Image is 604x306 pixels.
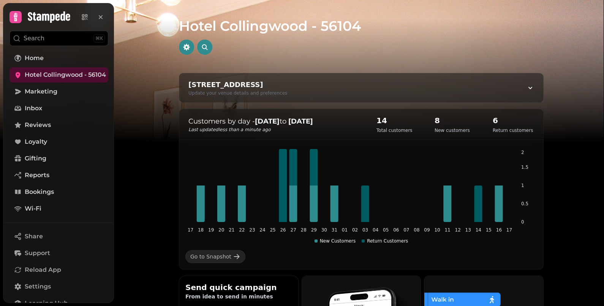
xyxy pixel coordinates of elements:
[25,232,43,241] span: Share
[25,171,49,180] span: Reports
[311,227,317,233] tspan: 29
[255,117,280,125] strong: [DATE]
[259,227,265,233] tspan: 24
[506,227,512,233] tspan: 17
[424,227,430,233] tspan: 09
[9,134,108,149] a: Loyalty
[291,227,296,233] tspan: 27
[9,117,108,133] a: Reviews
[9,101,108,116] a: Inbox
[393,227,399,233] tspan: 06
[25,120,51,130] span: Reviews
[25,265,61,274] span: Reload App
[93,34,105,43] div: ⌘K
[249,227,255,233] tspan: 23
[444,227,450,233] tspan: 11
[493,115,533,126] h2: 6
[25,70,106,79] span: Hotel Collingwood - 56104
[25,104,42,113] span: Inbox
[9,151,108,166] a: Gifting
[521,201,528,206] tspan: 0.5
[521,150,524,155] tspan: 2
[376,127,413,133] p: Total customers
[25,204,41,213] span: Wi-Fi
[185,282,292,293] h2: Send quick campaign
[218,227,224,233] tspan: 20
[476,227,481,233] tspan: 14
[25,137,47,146] span: Loyalty
[521,165,528,170] tspan: 1.5
[185,293,292,300] p: From idea to send in minutes
[270,227,275,233] tspan: 25
[9,31,108,46] button: Search⌘K
[239,227,245,233] tspan: 22
[321,227,327,233] tspan: 30
[9,229,108,244] button: Share
[229,227,234,233] tspan: 21
[9,201,108,216] a: Wi-Fi
[9,168,108,183] a: Reports
[25,87,57,96] span: Marketing
[9,184,108,200] a: Bookings
[486,227,492,233] tspan: 15
[521,219,524,225] tspan: 0
[315,238,356,244] div: New Customers
[373,227,378,233] tspan: 04
[9,51,108,66] a: Home
[9,246,108,261] button: Support
[414,227,419,233] tspan: 08
[188,227,193,233] tspan: 17
[403,227,409,233] tspan: 07
[521,183,524,188] tspan: 1
[332,227,337,233] tspan: 31
[9,279,108,294] a: Settings
[362,227,368,233] tspan: 03
[376,115,413,126] h2: 14
[25,187,54,197] span: Bookings
[185,250,245,263] a: Go to Snapshot
[362,238,408,244] div: Return Customers
[190,253,231,260] div: Go to Snapshot
[288,117,313,125] strong: [DATE]
[188,79,287,90] div: [STREET_ADDRESS]
[24,34,44,43] p: Search
[25,249,50,258] span: Support
[342,227,348,233] tspan: 01
[188,127,361,133] p: Last updated less than a minute ago
[9,262,108,277] button: Reload App
[465,227,471,233] tspan: 13
[198,227,204,233] tspan: 18
[188,116,361,127] p: Customers by day - to
[493,127,533,133] p: Return customers
[280,227,286,233] tspan: 26
[434,227,440,233] tspan: 10
[383,227,389,233] tspan: 05
[9,84,108,99] a: Marketing
[25,154,46,163] span: Gifting
[25,282,51,291] span: Settings
[496,227,502,233] tspan: 16
[455,227,461,233] tspan: 12
[435,127,470,133] p: New customers
[25,54,44,63] span: Home
[435,115,470,126] h2: 8
[208,227,214,233] tspan: 19
[301,227,307,233] tspan: 28
[352,227,358,233] tspan: 02
[188,90,287,96] div: Update your venue details and preferences
[9,67,108,82] a: Hotel Collingwood - 56104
